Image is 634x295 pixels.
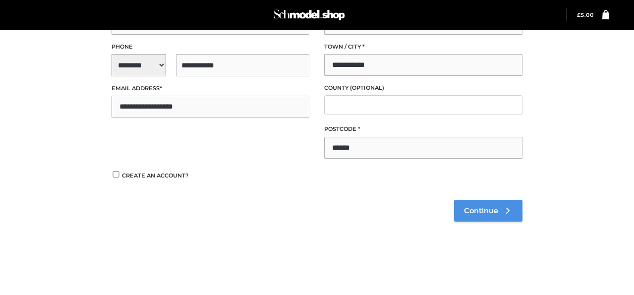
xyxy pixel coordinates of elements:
a: Continue [454,200,522,222]
img: Schmodel Admin 964 [272,5,346,25]
label: Phone [112,42,310,52]
span: Create an account? [122,172,189,179]
bdi: 5.00 [577,12,594,18]
span: £ [577,12,580,18]
span: Continue [464,206,498,215]
span: (optional) [350,84,384,91]
label: Town / City [324,42,522,52]
label: Postcode [324,124,522,134]
a: £5.00 [577,12,594,18]
input: Create an account? [112,171,120,177]
label: Email address [112,84,310,93]
label: County [324,83,522,93]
